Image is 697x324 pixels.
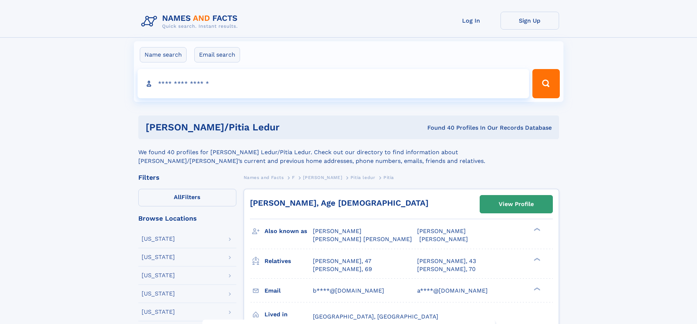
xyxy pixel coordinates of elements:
[138,174,236,181] div: Filters
[138,215,236,222] div: Browse Locations
[313,257,371,265] a: [PERSON_NAME], 47
[351,175,375,180] span: Pitia ledur
[265,225,313,237] h3: Also known as
[501,12,559,30] a: Sign Up
[383,175,394,180] span: Pitia
[532,69,559,98] button: Search Button
[140,47,187,62] label: Name search
[142,236,175,242] div: [US_STATE]
[351,173,375,182] a: Pitia ledur
[499,196,534,213] div: View Profile
[303,175,342,180] span: [PERSON_NAME]
[292,173,295,182] a: F
[138,189,236,206] label: Filters
[419,236,468,243] span: [PERSON_NAME]
[532,257,541,262] div: ❯
[313,228,361,235] span: [PERSON_NAME]
[174,194,181,201] span: All
[142,309,175,315] div: [US_STATE]
[265,285,313,297] h3: Email
[442,12,501,30] a: Log In
[313,265,372,273] a: [PERSON_NAME], 69
[146,123,353,132] h1: [PERSON_NAME]/pitia Ledur
[142,254,175,260] div: [US_STATE]
[417,265,476,273] a: [PERSON_NAME], 70
[194,47,240,62] label: Email search
[532,286,541,291] div: ❯
[313,236,412,243] span: [PERSON_NAME] [PERSON_NAME]
[265,255,313,267] h3: Relatives
[303,173,342,182] a: [PERSON_NAME]
[142,291,175,297] div: [US_STATE]
[532,227,541,232] div: ❯
[265,308,313,321] h3: Lived in
[250,198,428,207] a: [PERSON_NAME], Age [DEMOGRAPHIC_DATA]
[138,139,559,165] div: We found 40 profiles for [PERSON_NAME] Ledur/Pitia Ledur. Check out our directory to find informa...
[244,173,284,182] a: Names and Facts
[480,195,552,213] a: View Profile
[417,228,466,235] span: [PERSON_NAME]
[142,272,175,278] div: [US_STATE]
[353,124,552,132] div: Found 40 Profiles In Our Records Database
[313,313,438,320] span: [GEOGRAPHIC_DATA], [GEOGRAPHIC_DATA]
[417,257,476,265] a: [PERSON_NAME], 43
[292,175,295,180] span: F
[138,69,529,98] input: search input
[138,12,244,31] img: Logo Names and Facts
